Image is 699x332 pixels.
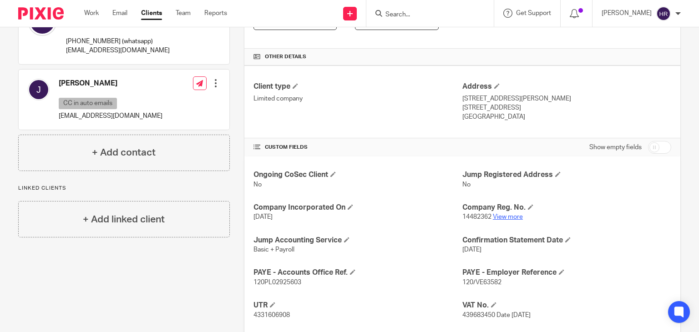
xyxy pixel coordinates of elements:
span: No [253,181,262,188]
h4: + Add linked client [83,212,165,226]
span: Other details [265,53,306,60]
h4: Jump Accounting Service [253,236,462,245]
h4: PAYE - Employer Reference [462,268,671,277]
h4: Client type [253,82,462,91]
span: [DATE] [462,246,481,253]
h4: Address [462,82,671,91]
a: Reports [204,9,227,18]
p: [GEOGRAPHIC_DATA] [462,112,671,121]
p: CC in auto emails [59,98,117,109]
img: Pixie [18,7,64,20]
h4: UTR [253,301,462,310]
a: View more [493,214,523,220]
p: [EMAIL_ADDRESS][DOMAIN_NAME] [66,46,170,55]
p: Limited company [253,94,462,103]
span: 120/VE63582 [462,279,501,286]
h4: Company Reg. No. [462,203,671,212]
span: No [462,181,471,188]
h4: CUSTOM FIELDS [253,144,462,151]
span: 14482362 [462,214,491,220]
input: Search [385,11,466,19]
p: [EMAIL_ADDRESS][DOMAIN_NAME] [59,111,162,121]
h4: Jump Registered Address [462,170,671,180]
p: [STREET_ADDRESS][PERSON_NAME] [462,94,671,103]
h4: PAYE - Accounts Office Ref. [253,268,462,277]
label: Show empty fields [589,143,642,152]
p: [STREET_ADDRESS] [462,103,671,112]
a: Work [84,9,99,18]
h4: Company Incorporated On [253,203,462,212]
span: Basic + Payroll [253,246,294,253]
img: svg%3E [28,79,50,101]
span: 120PL02925603 [253,279,301,286]
a: Clients [141,9,162,18]
span: 4331606908 [253,312,290,318]
h4: VAT No. [462,301,671,310]
p: [PERSON_NAME] [602,9,652,18]
span: [DATE] [253,214,273,220]
span: Get Support [516,10,551,16]
img: svg%3E [656,6,671,21]
h4: Ongoing CoSec Client [253,170,462,180]
span: 439683450 Date [DATE] [462,312,531,318]
p: [PHONE_NUMBER] (whatsapp) [66,37,170,46]
a: Team [176,9,191,18]
h4: [PERSON_NAME] [59,79,162,88]
h4: + Add contact [92,146,156,160]
p: Linked clients [18,185,230,192]
a: Email [112,9,127,18]
h4: Confirmation Statement Date [462,236,671,245]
